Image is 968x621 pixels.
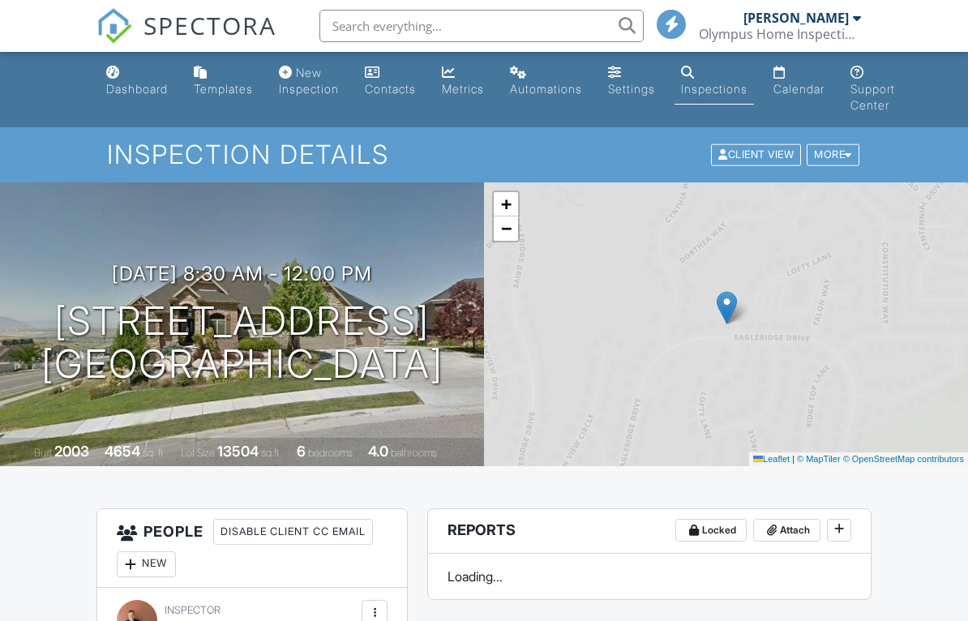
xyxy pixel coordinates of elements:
[773,82,825,96] div: Calendar
[272,58,345,105] a: New Inspection
[143,447,165,459] span: sq. ft.
[34,447,52,459] span: Built
[391,447,437,459] span: bathrooms
[217,443,259,460] div: 13504
[319,10,644,42] input: Search everything...
[494,216,518,241] a: Zoom out
[602,58,662,105] a: Settings
[699,26,861,42] div: Olympus Home Inspections
[365,82,416,96] div: Contacts
[743,10,849,26] div: [PERSON_NAME]
[368,443,388,460] div: 4.0
[844,58,902,121] a: Support Center
[213,519,373,545] div: Disable Client CC Email
[107,140,861,169] h1: Inspection Details
[194,82,253,96] div: Templates
[675,58,754,105] a: Inspections
[792,454,795,464] span: |
[105,443,140,460] div: 4654
[96,8,132,44] img: The Best Home Inspection Software - Spectora
[494,192,518,216] a: Zoom in
[709,148,805,160] a: Client View
[106,82,168,96] div: Dashboard
[96,22,276,56] a: SPECTORA
[165,604,221,616] span: Inspector
[112,263,372,285] h3: [DATE] 8:30 am - 12:00 pm
[850,82,895,112] div: Support Center
[681,82,747,96] div: Inspections
[767,58,831,105] a: Calendar
[187,58,259,105] a: Templates
[97,509,407,588] h3: People
[717,291,737,324] img: Marker
[510,82,582,96] div: Automations
[279,66,339,96] div: New Inspection
[261,447,281,459] span: sq.ft.
[711,144,801,166] div: Client View
[608,82,655,96] div: Settings
[358,58,422,105] a: Contacts
[143,8,276,42] span: SPECTORA
[501,194,512,214] span: +
[100,58,174,105] a: Dashboard
[843,454,964,464] a: © OpenStreetMap contributors
[117,551,176,577] div: New
[41,300,443,386] h1: [STREET_ADDRESS] [GEOGRAPHIC_DATA]
[797,454,841,464] a: © MapTiler
[501,218,512,238] span: −
[442,82,484,96] div: Metrics
[54,443,89,460] div: 2003
[435,58,490,105] a: Metrics
[181,447,215,459] span: Lot Size
[308,447,353,459] span: bedrooms
[753,454,790,464] a: Leaflet
[503,58,589,105] a: Automations (Basic)
[807,144,859,166] div: More
[297,443,306,460] div: 6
